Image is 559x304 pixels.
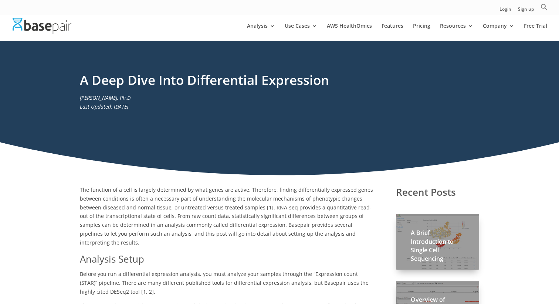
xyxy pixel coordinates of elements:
a: Login [499,7,511,15]
h1: Recent Posts [396,185,479,203]
a: Company [483,23,514,41]
a: Free Trial [524,23,547,41]
em: Last Updated: [DATE] [80,103,128,110]
img: Basepair [13,18,71,34]
a: Sign up [518,7,534,15]
span: The function of a cell is largely determined by what genes are active. Therefore, finding differe... [80,186,373,246]
a: AWS HealthOmics [327,23,372,41]
h2: A Brief Introduction to Single Cell Sequencing [411,229,464,267]
a: Resources [440,23,473,41]
a: Search Icon Link [541,3,548,15]
em: [PERSON_NAME], Ph.D [80,94,131,101]
a: Pricing [413,23,430,41]
h1: A Deep Dive Into Differential Expression [80,71,479,93]
p: Before you run a differential expression analysis, you must analyze your samples through the “Exp... [80,270,374,301]
a: Use Cases [285,23,317,41]
a: Features [382,23,403,41]
span: Analysis Setup [80,252,144,266]
a: Analysis [247,23,275,41]
svg: Search [541,3,548,11]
